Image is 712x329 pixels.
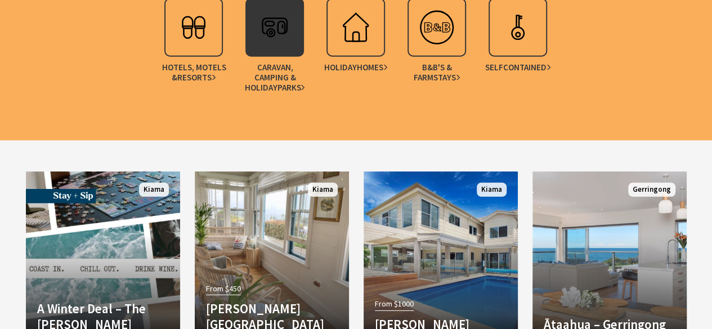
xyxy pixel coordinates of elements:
[485,62,551,73] span: Self
[324,62,388,73] span: Holiday
[375,298,414,310] span: From $1000
[414,5,459,50] img: bedbreakfa.svg
[177,73,216,83] span: Resorts
[503,62,551,73] span: Contained
[308,183,338,197] span: Kiama
[628,183,675,197] span: Gerringong
[277,83,305,93] span: Parks
[139,183,169,197] span: Kiama
[414,73,460,83] span: Farmstays
[171,5,216,50] img: hotel.svg
[357,62,388,73] span: Homes
[206,282,241,295] span: From $450
[333,5,378,50] img: holhouse.svg
[240,62,310,93] span: Caravan, Camping & Holiday
[402,62,472,83] span: B&B's &
[495,5,540,50] img: apartment.svg
[477,183,507,197] span: Kiama
[159,62,229,83] span: Hotels, Motels &
[252,5,297,50] img: campmotor.svg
